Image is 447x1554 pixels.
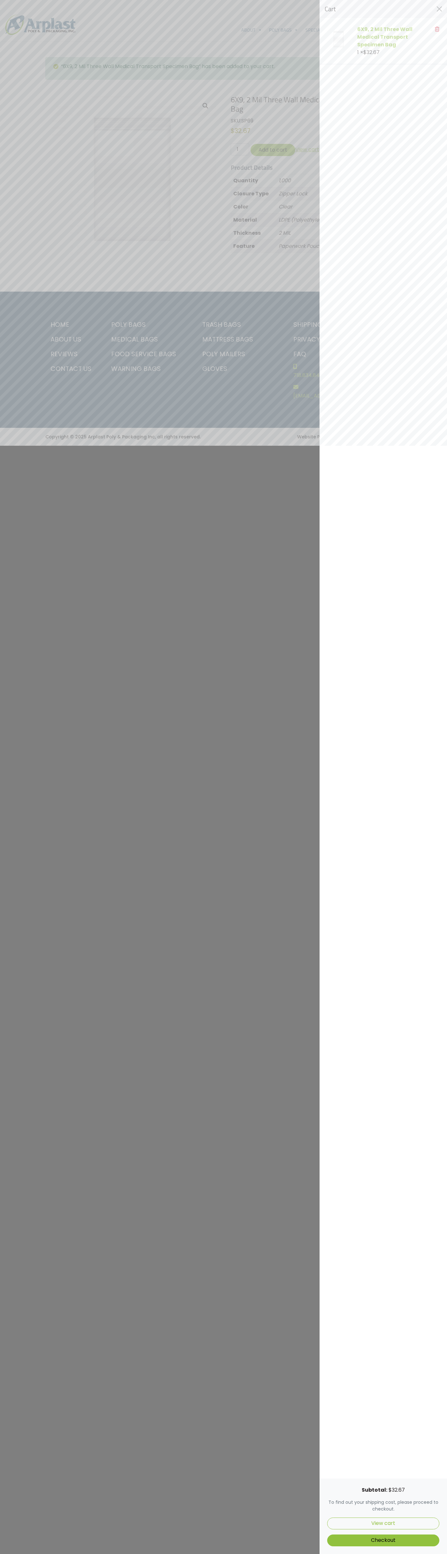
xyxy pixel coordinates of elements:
img: 6X9, 2 Mil Three Wall Medical Transport Specimen Bag [327,28,350,51]
a: Checkout [327,1534,439,1546]
span: Cart [325,5,336,13]
span: 1 × [357,49,380,56]
span: $ [389,1486,392,1494]
a: 6X9, 2 Mil Three Wall Medical Transport Specimen Bag [357,26,412,48]
span: $ [363,49,366,56]
a: View cart [327,1518,439,1529]
p: To find out your shipping cost, please proceed to checkout. [327,1499,439,1512]
bdi: 32.67 [389,1486,405,1494]
bdi: 32.67 [363,49,380,56]
strong: Subtotal: [362,1486,387,1494]
button: Close [434,4,444,14]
